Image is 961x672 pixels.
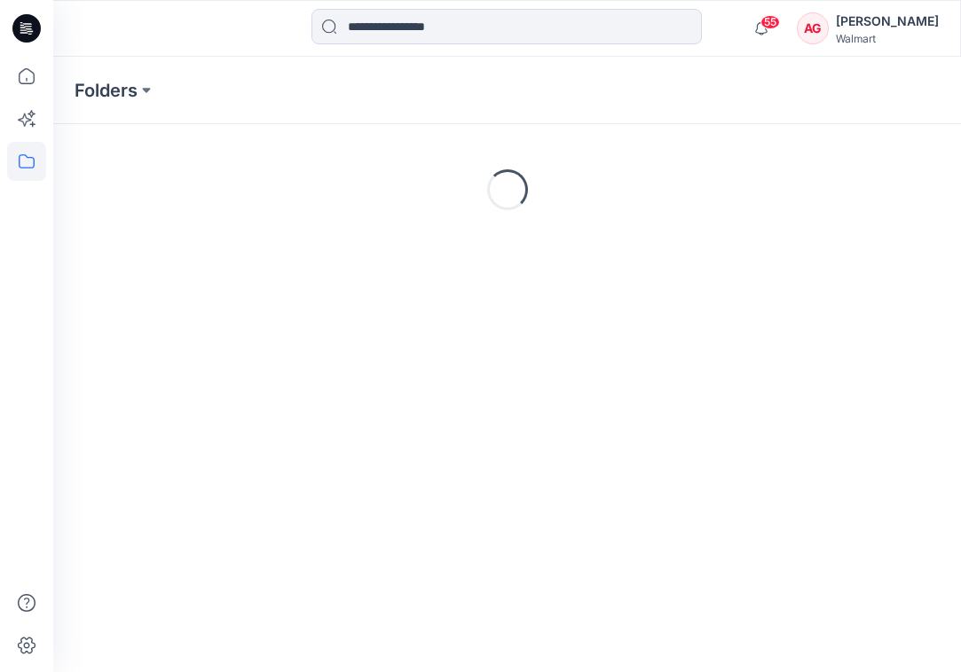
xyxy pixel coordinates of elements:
div: Walmart [836,32,939,45]
span: 55 [760,15,780,29]
div: AG [797,12,829,44]
div: [PERSON_NAME] [836,11,939,32]
a: Folders [75,78,138,103]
